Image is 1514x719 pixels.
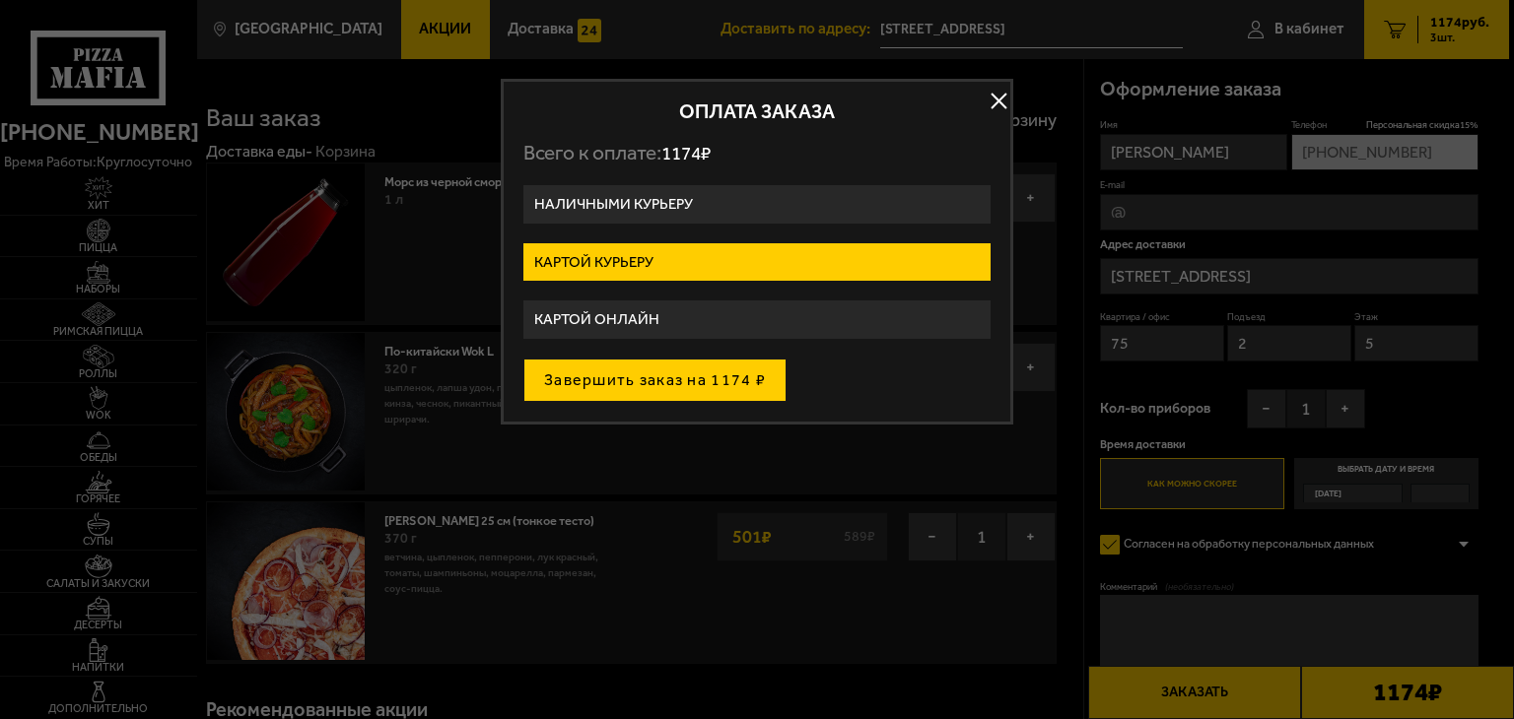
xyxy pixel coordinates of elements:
[661,142,711,164] span: 1174 ₽
[523,300,991,339] label: Картой онлайн
[523,101,991,121] h2: Оплата заказа
[523,243,991,282] label: Картой курьеру
[523,185,991,224] label: Наличными курьеру
[523,141,991,165] p: Всего к оплате:
[523,359,787,402] button: Завершить заказ на 1174 ₽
